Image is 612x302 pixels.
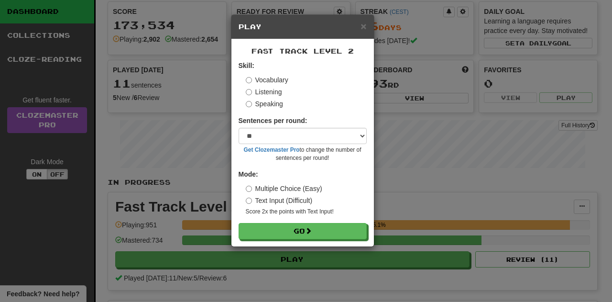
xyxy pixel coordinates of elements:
input: Listening [246,89,252,95]
a: Get Clozemaster Pro [244,146,300,153]
label: Multiple Choice (Easy) [246,184,322,193]
strong: Mode: [239,170,258,178]
input: Vocabulary [246,77,252,83]
input: Multiple Choice (Easy) [246,186,252,192]
input: Text Input (Difficult) [246,198,252,204]
small: to change the number of sentences per round! [239,146,367,162]
small: Score 2x the points with Text Input ! [246,208,367,216]
strong: Skill: [239,62,254,69]
h5: Play [239,22,367,32]
label: Speaking [246,99,283,109]
label: Text Input (Difficult) [246,196,313,205]
button: Close [361,21,366,31]
input: Speaking [246,101,252,107]
label: Vocabulary [246,75,288,85]
label: Sentences per round: [239,116,307,125]
span: × [361,21,366,32]
label: Listening [246,87,282,97]
span: Fast Track Level 2 [251,47,354,55]
button: Go [239,223,367,239]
